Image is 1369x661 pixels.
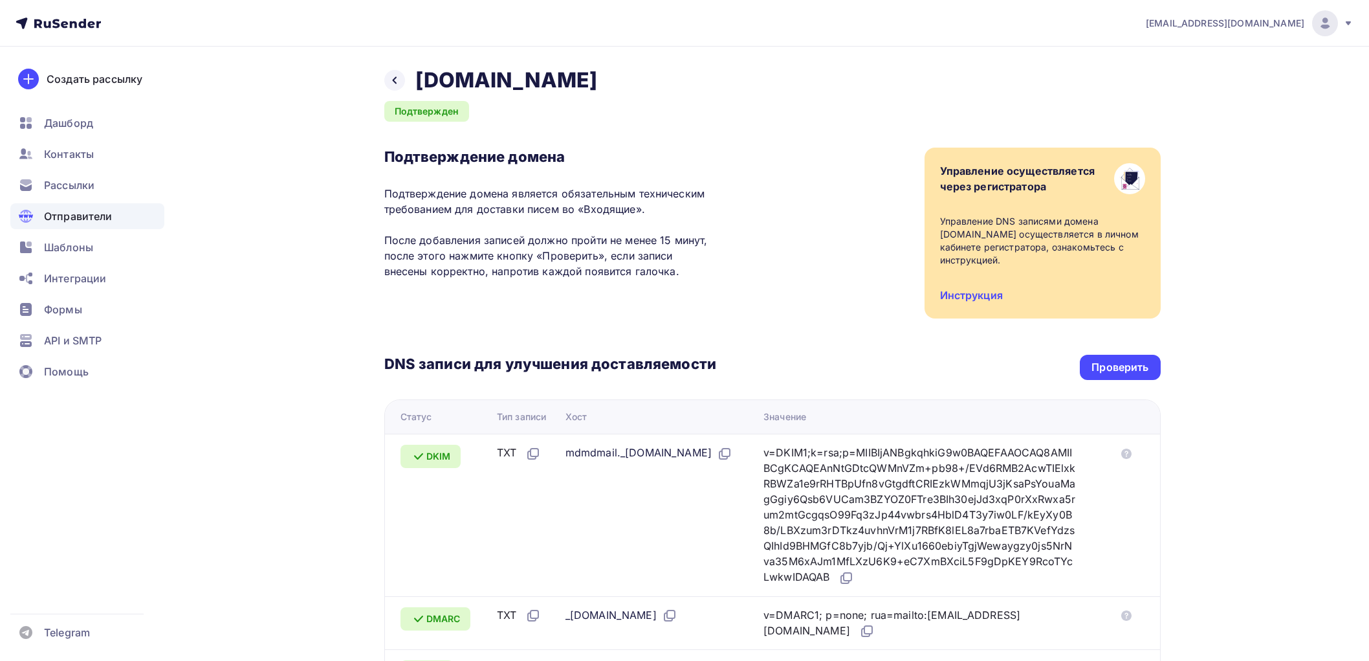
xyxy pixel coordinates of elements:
[44,208,113,224] span: Отправители
[565,445,732,462] div: mdmdmail._[DOMAIN_NAME]
[10,203,164,229] a: Отправители
[940,163,1095,194] div: Управление осуществляется через регистратора
[44,625,90,640] span: Telegram
[565,607,677,624] div: _[DOMAIN_NAME]
[47,71,142,87] div: Создать рассылку
[497,607,541,624] div: TXT
[940,289,1003,302] a: Инструкция
[44,364,89,379] span: Помощь
[44,302,82,317] span: Формы
[44,333,102,348] span: API и SMTP
[10,234,164,260] a: Шаблоны
[415,67,598,93] h2: [DOMAIN_NAME]
[44,271,106,286] span: Интеграции
[10,297,164,322] a: Формы
[44,177,94,193] span: Рассылки
[763,445,1077,586] div: v=DKIM1;k=rsa;p=MIIBIjANBgkqhkiG9w0BAQEFAAOCAQ8AMIIBCgKCAQEAnNtGDtcQWMnVZm+pb98+/EVd6RMB2AcwTIElx...
[400,410,432,423] div: Статус
[10,141,164,167] a: Контакты
[44,146,94,162] span: Контакты
[565,410,587,423] div: Хост
[384,148,716,166] h3: Подтверждение домена
[426,450,451,463] span: DKIM
[384,355,716,375] h3: DNS записи для улучшения доставляемости
[763,410,806,423] div: Значение
[940,215,1145,267] div: Управление DNS записями домена [DOMAIN_NAME] осуществляется в личном кабинете регистратора, ознак...
[384,186,716,279] p: Подтверждение домена является обязательным техническим требованием для доставки писем во «Входящи...
[10,172,164,198] a: Рассылки
[426,612,461,625] span: DMARC
[497,410,546,423] div: Тип записи
[763,607,1077,640] div: v=DMARC1; p=none; rua=mailto:[EMAIL_ADDRESS][DOMAIN_NAME]
[10,110,164,136] a: Дашборд
[1146,10,1353,36] a: [EMAIL_ADDRESS][DOMAIN_NAME]
[497,445,541,462] div: TXT
[384,101,470,122] div: Подтвержден
[1146,17,1304,30] span: [EMAIL_ADDRESS][DOMAIN_NAME]
[44,115,93,131] span: Дашборд
[44,240,93,255] span: Шаблоны
[1091,360,1148,375] div: Проверить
